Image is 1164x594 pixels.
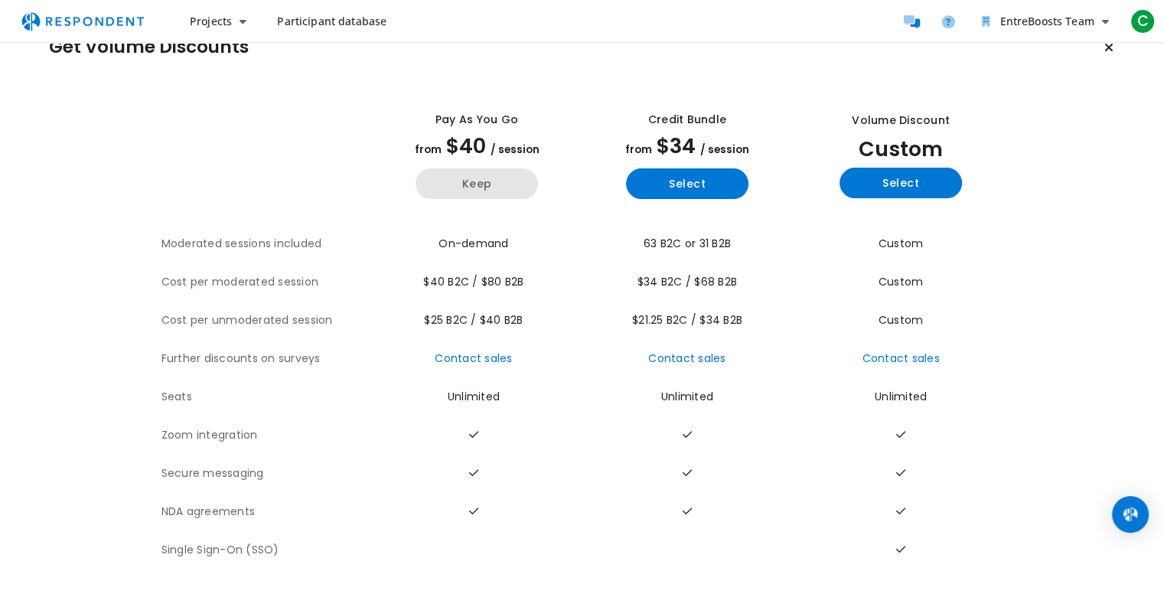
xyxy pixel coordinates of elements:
[446,132,486,160] span: $40
[879,274,924,289] span: Custom
[161,378,372,416] th: Seats
[448,389,500,404] span: Unlimited
[999,14,1094,28] span: EntreBoosts Team
[161,263,372,302] th: Cost per moderated session
[424,312,523,328] span: $25 B2C / $40 B2B
[879,312,924,328] span: Custom
[161,531,372,570] th: Single Sign-On (SSO)
[435,112,518,128] div: Pay as you go
[12,7,153,36] img: respondent-logo.png
[265,8,399,35] a: Participant database
[161,493,372,531] th: NDA agreements
[423,274,523,289] span: $40 B2C / $80 B2B
[700,142,749,157] span: / session
[161,225,372,263] th: Moderated sessions included
[879,236,924,251] span: Custom
[161,302,372,340] th: Cost per unmoderated session
[644,236,731,251] span: 63 B2C or 31 B2B
[178,8,259,35] button: Projects
[435,351,512,366] a: Contact sales
[896,6,927,37] a: Message participants
[161,416,372,455] th: Zoom integration
[491,142,540,157] span: / session
[852,113,950,129] div: Volume Discount
[415,142,442,157] span: from
[190,14,232,28] span: Projects
[416,168,538,199] button: Keep current yearly payg plan
[933,6,963,37] a: Help and support
[648,112,726,128] div: Credit Bundle
[1094,32,1124,63] button: Keep current plan
[859,135,943,163] span: Custom
[161,455,372,493] th: Secure messaging
[657,132,696,160] span: $34
[840,168,962,198] button: Select yearly custom_static plan
[277,14,386,28] span: Participant database
[161,340,372,378] th: Further discounts on surveys
[625,142,652,157] span: from
[661,389,713,404] span: Unlimited
[626,168,748,199] button: Select yearly basic plan
[637,274,737,289] span: $34 B2C / $68 B2B
[1130,9,1155,34] span: C
[632,312,742,328] span: $21.25 B2C / $34 B2B
[1112,496,1149,533] div: Open Intercom Messenger
[439,236,508,251] span: On-demand
[875,389,927,404] span: Unlimited
[970,8,1121,35] button: EntreBoosts Team
[49,37,249,58] h1: Get Volume Discounts
[648,351,725,366] a: Contact sales
[1127,8,1158,35] button: C
[862,351,939,366] a: Contact sales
